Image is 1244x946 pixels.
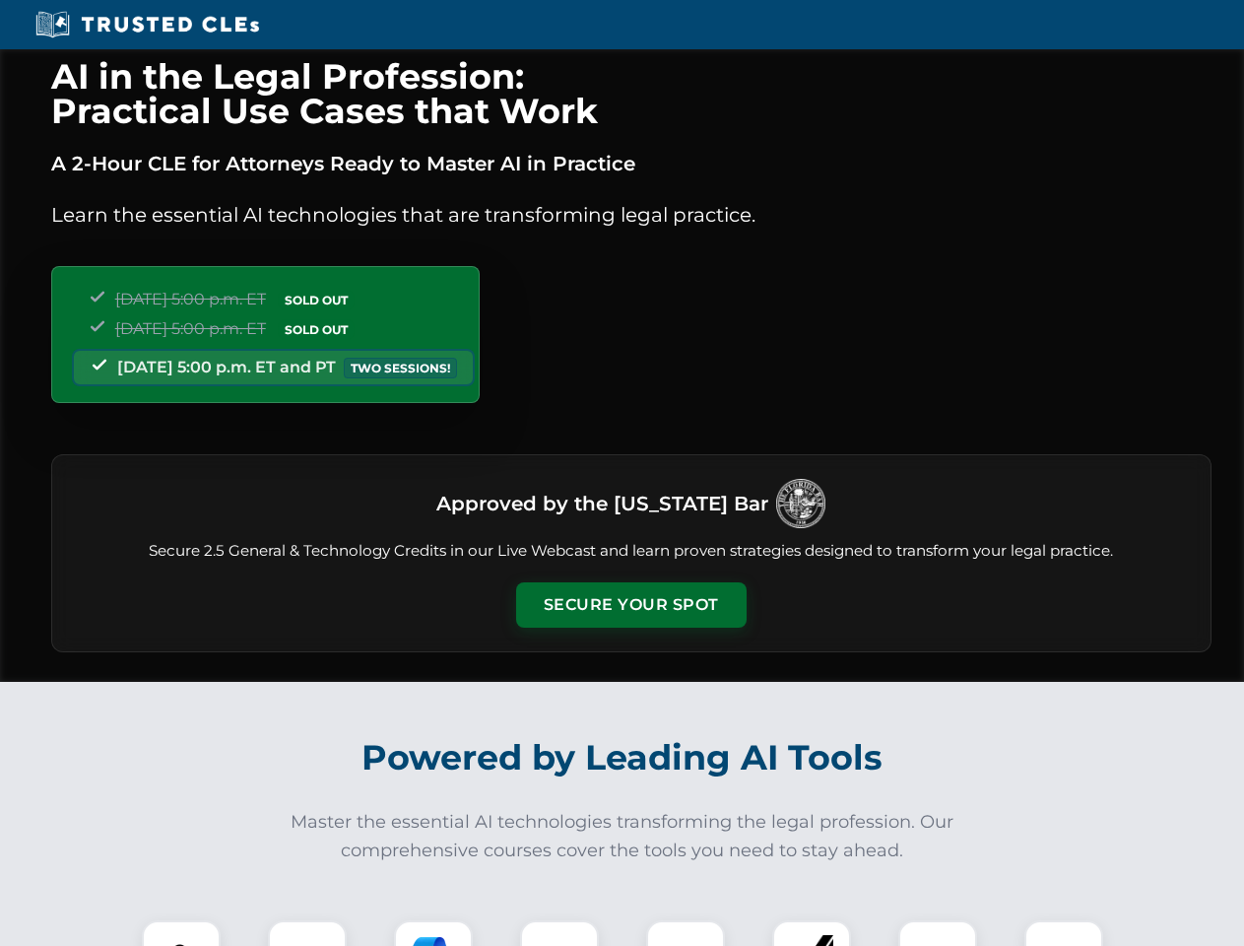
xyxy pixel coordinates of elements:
span: SOLD OUT [278,290,355,310]
span: [DATE] 5:00 p.m. ET [115,319,266,338]
p: A 2-Hour CLE for Attorneys Ready to Master AI in Practice [51,148,1211,179]
span: [DATE] 5:00 p.m. ET [115,290,266,308]
img: Logo [776,479,825,528]
h1: AI in the Legal Profession: Practical Use Cases that Work [51,59,1211,128]
p: Learn the essential AI technologies that are transforming legal practice. [51,199,1211,231]
span: SOLD OUT [278,319,355,340]
button: Secure Your Spot [516,582,747,628]
p: Secure 2.5 General & Technology Credits in our Live Webcast and learn proven strategies designed ... [76,540,1187,563]
p: Master the essential AI technologies transforming the legal profession. Our comprehensive courses... [278,808,967,865]
h2: Powered by Leading AI Tools [77,723,1168,792]
h3: Approved by the [US_STATE] Bar [436,486,768,521]
img: Trusted CLEs [30,10,265,39]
